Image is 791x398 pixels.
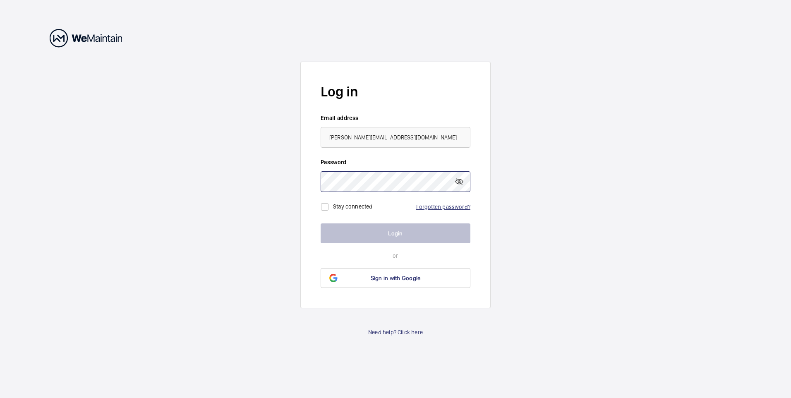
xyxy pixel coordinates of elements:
[321,114,470,122] label: Email address
[321,252,470,260] p: or
[368,328,423,336] a: Need help? Click here
[416,204,470,210] a: Forgotten password?
[333,203,373,210] label: Stay connected
[321,223,470,243] button: Login
[321,158,470,166] label: Password
[371,275,421,281] span: Sign in with Google
[321,127,470,148] input: Your email address
[321,82,470,101] h2: Log in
